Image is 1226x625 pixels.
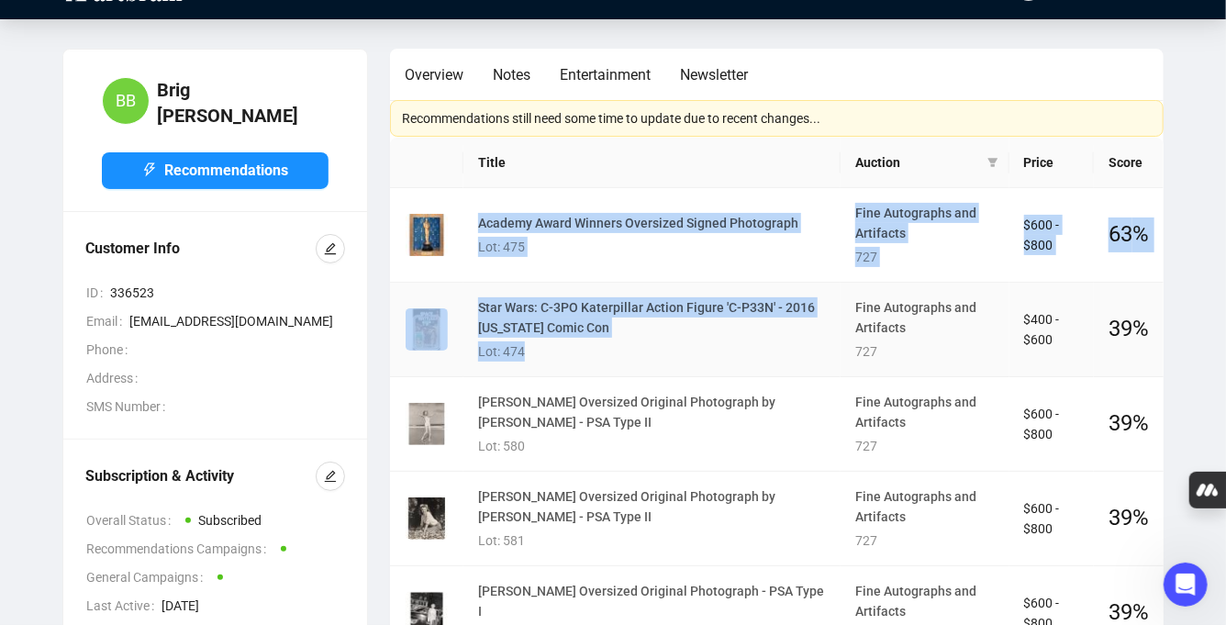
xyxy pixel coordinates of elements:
span: Subscribed [198,513,262,528]
div: 727 [855,436,994,456]
span: BB [116,88,136,114]
img: 475_1.jpg [406,214,448,256]
a: [PERSON_NAME] Oversized Original Photograph - PSA Type I [478,584,824,619]
span: thunderbolt [142,162,157,177]
th: Title [463,138,841,188]
div: Recommendations still need some time to update due to recent changes... [402,108,1152,128]
h4: Brig [PERSON_NAME] [157,77,329,128]
div: 727 [855,341,994,362]
span: filter [987,157,998,168]
a: Academy Award Winners Oversized Signed Photograph [478,216,798,230]
button: Recommendations [102,152,329,189]
span: 63 % [1109,221,1149,247]
span: Overall Status [86,510,178,530]
th: Price [1009,138,1094,188]
span: ID [86,283,110,303]
span: 336523 [110,283,345,303]
span: [DATE] [162,596,345,616]
span: Recommendations Campaigns [86,539,273,559]
img: 474_1.jpg [406,308,448,351]
span: 39 % [1109,599,1149,625]
span: [EMAIL_ADDRESS][DOMAIN_NAME] [129,311,345,331]
span: Last Active [86,596,162,616]
span: Address [86,368,145,388]
span: $600 - $800 [1024,501,1060,536]
iframe: Intercom live chat [1164,563,1208,607]
a: Star Wars: C-3PO Katerpillar Action Figure 'C-P33N' - 2016 [US_STATE] Comic Con [478,300,815,335]
div: 727 [855,247,994,267]
span: Newsletter [680,66,748,84]
h4: Fine Autographs and Artifacts [855,581,994,621]
span: edit [324,242,337,255]
h4: Fine Autographs and Artifacts [855,203,994,243]
h4: Fine Autographs and Artifacts [855,486,994,527]
span: $600 - $800 [1024,218,1060,252]
h4: Fine Autographs and Artifacts [855,392,994,432]
span: Email [86,311,129,331]
div: Lot: 475 [478,237,826,257]
div: Lot: 581 [478,530,826,551]
div: Subscription & Activity [85,465,316,487]
span: Overview [405,66,463,84]
span: SMS Number [86,396,173,417]
div: Lot: 474 [478,341,826,362]
img: 581_1.jpg [406,497,448,540]
th: Score [1094,138,1164,188]
span: Auction [855,152,979,173]
span: 39 % [1109,505,1149,530]
h4: Fine Autographs and Artifacts [855,297,994,338]
div: Customer Info [85,238,316,260]
span: 39 % [1109,316,1149,341]
img: 580_1.jpg [406,403,448,445]
span: filter [984,149,1002,176]
span: Recommendations [164,159,288,182]
div: Lot: 580 [478,436,826,456]
span: edit [324,470,337,483]
span: General Campaigns [86,567,210,587]
span: 39 % [1109,410,1149,436]
a: [PERSON_NAME] Oversized Original Photograph by [PERSON_NAME] - PSA Type II [478,489,775,524]
a: [PERSON_NAME] Oversized Original Photograph by [PERSON_NAME] - PSA Type II [478,395,775,430]
span: Notes [493,66,530,84]
span: Entertainment [560,66,651,84]
span: $600 - $800 [1024,407,1060,441]
span: $400 - $600 [1024,312,1060,347]
div: 727 [855,530,994,551]
span: Phone [86,340,135,360]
